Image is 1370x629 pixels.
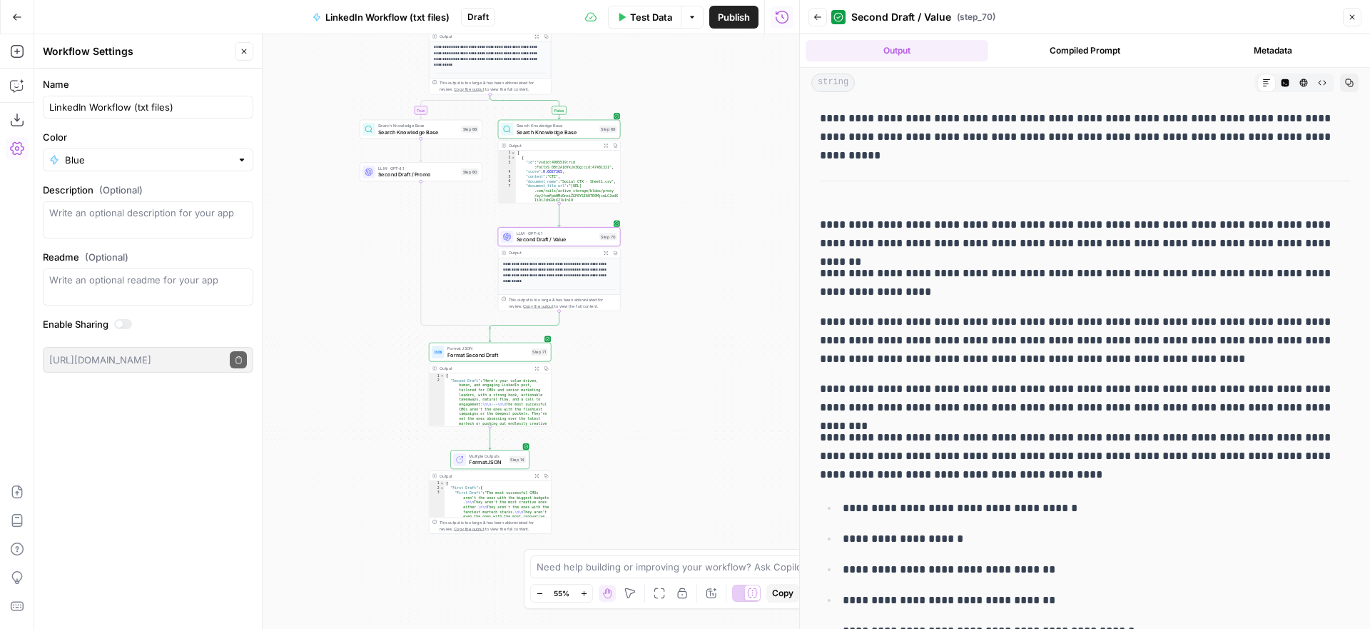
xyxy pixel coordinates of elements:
span: ( step_70 ) [957,11,995,24]
label: Enable Sharing [43,317,253,331]
span: Second Draft / Value [517,236,597,243]
div: Step 68 [461,126,478,133]
span: Draft [467,11,489,24]
span: LLM · GPT-4.1 [378,165,458,171]
span: Search Knowledge Base [378,123,458,129]
span: Second Draft / Value [851,10,951,24]
span: (Optional) [85,250,128,264]
span: Copy the output [454,526,484,531]
span: LLM · GPT-4.1 [517,230,597,236]
div: LLM · GPT-4.1Second Draft / PromoStep 60 [360,162,482,181]
span: 55% [554,588,569,599]
div: Output [440,473,529,479]
div: Multiple OutputsFormat JSONStep 14Output{ "First Draft":{ "First Draft":"The most successful CMOs... [429,451,552,534]
div: Step 70 [599,233,616,241]
div: Workflow Settings [43,44,230,59]
div: Search Knowledge BaseSearch Knowledge BaseStep 68 [360,120,482,139]
span: (Optional) [99,183,143,197]
div: Output [440,365,529,371]
g: Edge from step_71 to step_14 [489,426,491,449]
label: Name [43,77,253,91]
div: 7 [498,183,515,212]
span: Search Knowledge Base [517,128,597,136]
span: Toggle code folding, rows 2 through 19 [511,156,515,161]
span: Toggle code folding, rows 1 through 3 [440,373,444,378]
div: 6 [498,179,515,184]
span: Format Second Draft [447,351,528,359]
g: Edge from step_70 to step_67-conditional-end [490,311,559,329]
g: Edge from step_67-conditional-end to step_71 [489,327,491,341]
g: Edge from step_67 to step_69 [490,94,561,119]
span: Format JSON [447,346,528,352]
button: Compiled Prompt [994,40,1177,61]
button: Publish [709,6,758,29]
button: Test Data [608,6,681,29]
div: Step 69 [599,126,616,133]
span: Test Data [630,10,672,24]
span: Publish [718,10,750,24]
span: Copy the output [523,303,553,308]
div: Search Knowledge BaseSearch Knowledge BaseStep 69Output[ { "id":"vsdid:4985519:rid :FoCtxS_08t2A1... [498,120,621,203]
div: This output is too large & has been abbreviated for review. to view the full content. [509,296,617,309]
div: 4 [498,169,515,174]
g: Edge from step_68 to step_60 [420,139,422,161]
div: 5 [498,174,515,179]
label: Color [43,130,253,144]
g: Edge from step_69 to step_70 [558,203,560,226]
button: Output [806,40,988,61]
span: LinkedIn Workflow (txt files) [325,10,450,24]
div: This output is too large & has been abbreviated for review. to view the full content. [440,80,548,93]
div: Step 71 [531,348,547,356]
div: 1 [429,481,445,486]
div: Step 60 [461,168,478,176]
div: 2 [498,156,515,161]
div: Output [440,33,529,39]
button: Metadata [1182,40,1364,61]
span: Toggle code folding, rows 1 through 5 [440,481,444,486]
div: 1 [429,373,445,378]
div: 2 [429,378,445,625]
span: Copy [772,587,793,600]
span: string [811,74,855,92]
div: 3 [498,160,515,169]
span: Toggle code folding, rows 1 through 56 [511,151,515,156]
div: Output [509,250,599,256]
span: Search Knowledge Base [378,128,458,136]
input: Blue [65,153,231,167]
span: Second Draft / Promo [378,171,458,178]
label: Description [43,183,253,197]
input: Untitled [49,100,247,114]
span: Copy the output [454,87,484,92]
g: Edge from step_67 to step_68 [420,94,490,119]
span: Search Knowledge Base [517,123,597,129]
div: This output is too large & has been abbreviated for review. to view the full content. [440,519,548,532]
div: Format JSONFormat Second DraftStep 71Output{ "Second Draft":"Here’s your value-driven, human, and... [429,343,552,426]
span: Format JSON [469,458,505,466]
g: Edge from step_60 to step_67-conditional-end [421,181,490,329]
div: Step 14 [509,456,526,463]
span: Multiple Outputs [469,453,505,459]
span: Toggle code folding, rows 2 through 4 [440,485,444,490]
div: Output [509,142,599,149]
div: 2 [429,485,445,490]
label: Readme [43,250,253,264]
button: Copy [766,584,799,603]
button: LinkedIn Workflow (txt files) [304,6,458,29]
div: 1 [498,151,515,156]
